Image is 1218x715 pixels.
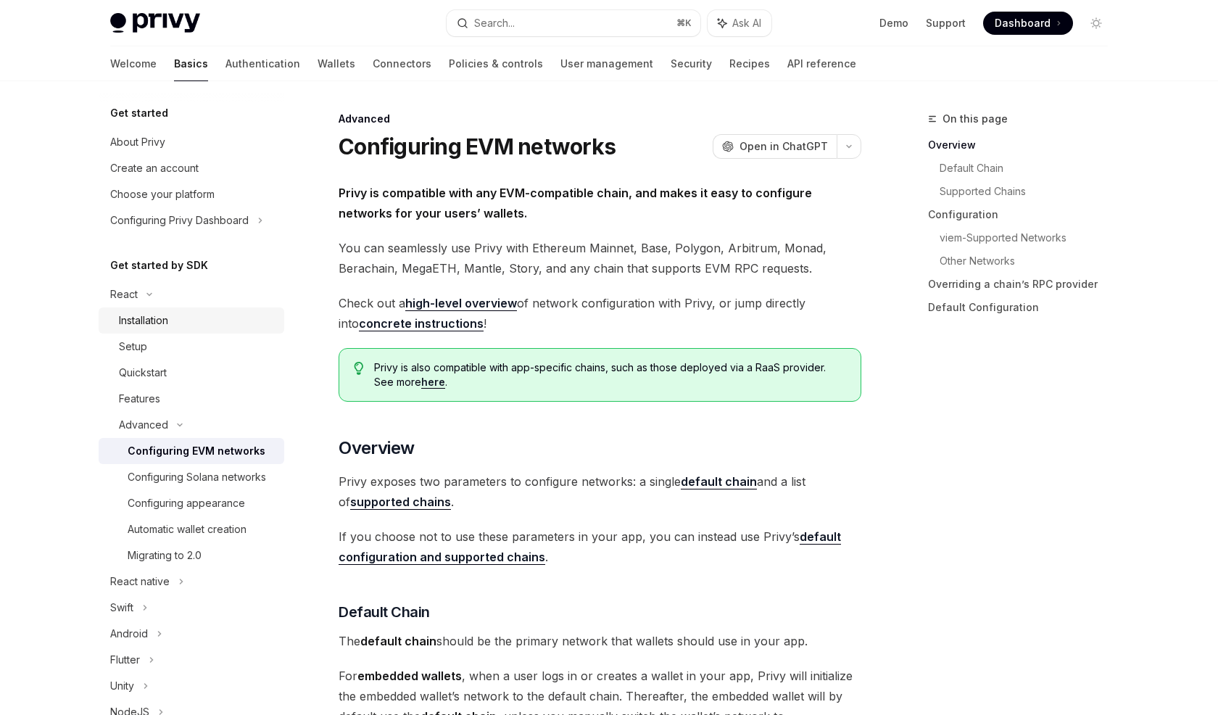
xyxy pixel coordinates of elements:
button: Open in ChatGPT [713,134,837,159]
span: You can seamlessly use Privy with Ethereum Mainnet, Base, Polygon, Arbitrum, Monad, Berachain, Me... [339,238,861,278]
div: Choose your platform [110,186,215,203]
a: Features [99,386,284,412]
a: Installation [99,307,284,334]
a: Welcome [110,46,157,81]
a: Automatic wallet creation [99,516,284,542]
div: Configuring Solana networks [128,468,266,486]
h1: Configuring EVM networks [339,133,616,160]
div: Quickstart [119,364,167,381]
a: supported chains [350,495,451,510]
a: Default Configuration [928,296,1119,319]
h5: Get started [110,104,168,122]
a: Create an account [99,155,284,181]
span: ⌘ K [676,17,692,29]
strong: embedded wallets [357,669,462,683]
a: Authentication [225,46,300,81]
span: The should be the primary network that wallets should use in your app. [339,631,861,651]
a: Supported Chains [940,180,1119,203]
a: Support [926,16,966,30]
strong: supported chains [350,495,451,509]
a: Policies & controls [449,46,543,81]
a: Configuring appearance [99,490,284,516]
div: React [110,286,138,303]
a: Demo [879,16,908,30]
a: Setup [99,334,284,360]
strong: default chain [360,634,436,648]
a: viem-Supported Networks [940,226,1119,249]
a: Security [671,46,712,81]
a: here [421,376,445,389]
a: Configuring Solana networks [99,464,284,490]
strong: default chain [681,474,757,489]
span: Default Chain [339,602,430,622]
div: Features [119,390,160,408]
span: Check out a of network configuration with Privy, or jump directly into ! [339,293,861,334]
a: Overview [928,133,1119,157]
span: Privy is also compatible with app-specific chains, such as those deployed via a RaaS provider. Se... [374,360,846,389]
span: On this page [942,110,1008,128]
div: Configuring EVM networks [128,442,265,460]
a: Default Chain [940,157,1119,180]
a: Migrating to 2.0 [99,542,284,569]
div: About Privy [110,133,165,151]
a: Dashboard [983,12,1073,35]
a: Basics [174,46,208,81]
a: Wallets [318,46,355,81]
h5: Get started by SDK [110,257,208,274]
span: Ask AI [732,16,761,30]
div: Android [110,625,148,642]
div: Advanced [339,112,861,126]
a: concrete instructions [359,316,484,331]
div: Migrating to 2.0 [128,547,202,564]
div: Unity [110,677,134,695]
a: About Privy [99,129,284,155]
div: Search... [474,15,515,32]
span: Dashboard [995,16,1051,30]
button: Search...⌘K [447,10,700,36]
span: Privy exposes two parameters to configure networks: a single and a list of . [339,471,861,512]
div: React native [110,573,170,590]
div: Installation [119,312,168,329]
svg: Tip [354,362,364,375]
div: Automatic wallet creation [128,521,246,538]
span: If you choose not to use these parameters in your app, you can instead use Privy’s . [339,526,861,567]
button: Ask AI [708,10,771,36]
div: Setup [119,338,147,355]
div: Configuring appearance [128,495,245,512]
span: Open in ChatGPT [739,139,828,154]
a: Other Networks [940,249,1119,273]
a: high-level overview [405,296,517,311]
strong: Privy is compatible with any EVM-compatible chain, and makes it easy to configure networks for yo... [339,186,812,220]
div: Flutter [110,651,140,669]
a: API reference [787,46,856,81]
a: Overriding a chain’s RPC provider [928,273,1119,296]
a: default chain [681,474,757,489]
a: User management [560,46,653,81]
a: Recipes [729,46,770,81]
img: light logo [110,13,200,33]
button: Toggle dark mode [1085,12,1108,35]
div: Create an account [110,160,199,177]
span: Overview [339,437,414,460]
a: Configuration [928,203,1119,226]
div: Swift [110,599,133,616]
a: Configuring EVM networks [99,438,284,464]
a: Choose your platform [99,181,284,207]
a: Quickstart [99,360,284,386]
div: Configuring Privy Dashboard [110,212,249,229]
div: Advanced [119,416,168,434]
a: Connectors [373,46,431,81]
